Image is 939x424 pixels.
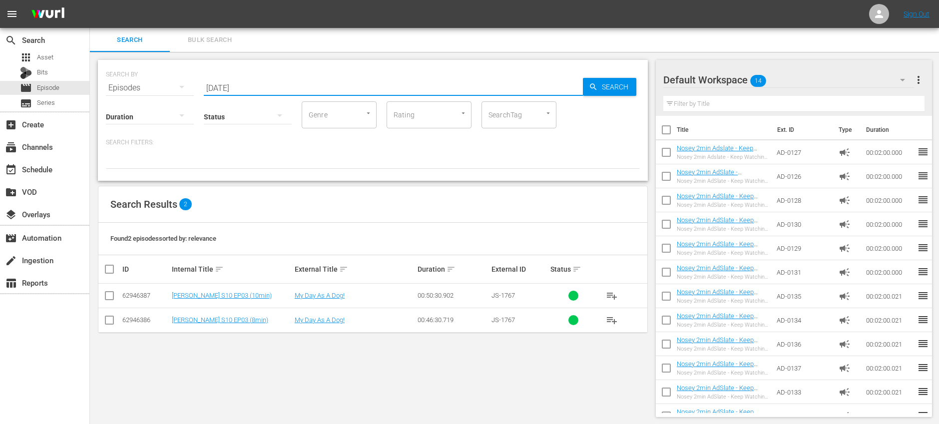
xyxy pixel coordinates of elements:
a: Nosey 2min AdSlate - Keep Watching - SW-18157, JS-0189 TEST non-Roku [677,264,765,287]
button: Open [459,108,468,118]
span: Search [5,34,17,46]
button: more_vert [913,68,925,92]
div: 00:50:30.902 [418,292,488,299]
td: AD-0135 [773,284,835,308]
div: 00:46:30.719 [418,316,488,324]
td: AD-0128 [773,188,835,212]
span: Channels [5,141,17,153]
button: playlist_add [600,308,624,332]
span: Ad [839,194,851,206]
span: Series [20,97,32,109]
span: reorder [917,290,929,302]
span: sort [215,265,224,274]
div: Internal Title [172,263,292,275]
a: Sign Out [904,10,930,18]
td: 00:02:00.000 [862,236,917,260]
td: AD-0134 [773,308,835,332]
div: 62946387 [122,292,169,299]
span: Ad [839,314,851,326]
a: Nosey 2min AdSlate - Keep Watching - Nosey_2min_AdSlate_SW-17115_MS-1736 - TEST non-Roku [677,360,758,398]
span: JS-1767 [491,292,515,299]
span: Episode [20,82,32,94]
span: Asset [20,51,32,63]
div: Nosey 2min AdSlate - Keep Watching - Nosey_2min_AdSlate_SW-17115_MS-1736 - TEST non-Roku [677,370,768,376]
img: ans4CAIJ8jUAAAAAAAAAAAAAAAAAAAAAAAAgQb4GAAAAAAAAAAAAAAAAAAAAAAAAJMjXAAAAAAAAAAAAAAAAAAAAAAAAgAT5G... [24,2,72,26]
th: Duration [860,116,920,144]
td: AD-0133 [773,380,835,404]
td: AD-0131 [773,260,835,284]
a: Nosey 2min AdSlate - Keep Watching - Nosey_2min_AdSlate_MS-1777_MS-1715 - TEST non-Roku [677,336,768,366]
span: Ad [839,170,851,182]
span: Search [96,34,164,46]
span: Create [5,119,17,131]
td: AD-0129 [773,236,835,260]
a: Nosey 2min Adslate - Keep Watching - JS-0196, SW-17157 TEST non-Roku [677,144,765,167]
div: Bits [20,67,32,79]
span: 14 [750,70,766,91]
span: Schedule [5,164,17,176]
span: reorder [917,314,929,326]
span: Ad [839,362,851,374]
a: Nosey 2min AdSlate - Keep Watching - Nosey_2min_ADSlate_JS-1795_MS-1736 - TEST non-Roku [677,288,768,318]
td: 00:02:00.021 [862,332,917,356]
td: 00:02:00.000 [862,212,917,236]
td: AD-0126 [773,164,835,188]
span: Bits [37,67,48,77]
td: 00:02:00.021 [862,356,917,380]
th: Title [677,116,771,144]
span: reorder [917,242,929,254]
a: Nosey 2min AdSlate - Keep Watching - Nosey_2min_AdSlate_JS-1797_MS-1708 - TEST non-Roku [677,312,768,342]
div: Nosey 2min AdSlate - Keep Watching - JS-1776 TEST non-Roku [677,178,768,184]
th: Type [833,116,860,144]
div: Duration [418,263,488,275]
div: Nosey 2min AdSlate - Keep Watching - Nosey_2min_AdSlate_MS-1777_MS-1715 - TEST non-Roku [677,346,768,352]
button: Open [543,108,553,118]
div: Nosey 2min AdSlate - Keep Watching - JS-1901 TEST non-Roku [677,250,768,256]
span: Found 2 episodes sorted by: relevance [110,235,216,242]
span: playlist_add [606,290,618,302]
button: Search [583,78,636,96]
div: External Title [295,263,415,275]
span: reorder [917,146,929,158]
span: Reports [5,277,17,289]
a: Nosey 2min AdSlate - Keep Watching - Nosey_2min_AdSlate_SW-17130_MS-1727 - TEST non-Roku [677,384,758,422]
a: My Day As A Dog! [295,316,345,324]
span: reorder [917,338,929,350]
span: Ad [839,218,851,230]
div: External ID [491,265,547,273]
a: Nosey 2min AdSlate - Keep Watching - JS-1901, SW-0632, JS-1906 TEST non-Roku [677,216,763,239]
span: Ad [839,338,851,350]
div: Nosey 2min AdSlate - Keep Watching - SW-18157, JS-0189 TEST non-Roku [677,274,768,280]
span: playlist_add [606,314,618,326]
span: Overlays [5,209,17,221]
span: JS-1767 [491,316,515,324]
div: Nosey 2min AdSlate - Keep Watching - Nosey_2min_ADSlate_JS-1795_MS-1736 - TEST non-Roku [677,298,768,304]
span: Asset [37,52,53,62]
span: Ad [839,266,851,278]
a: Nosey 2min AdSlate - KeepWatching - JS-1776 TEST non-Roku [677,168,764,191]
span: Ad [839,242,851,254]
td: 00:02:00.000 [862,164,917,188]
div: Status [550,263,597,275]
span: reorder [917,362,929,374]
td: AD-0130 [773,212,835,236]
span: reorder [917,410,929,422]
span: reorder [917,386,929,398]
span: menu [6,8,18,20]
td: AD-0137 [773,356,835,380]
div: ID [122,265,169,273]
span: Series [37,98,55,108]
td: AD-0136 [773,332,835,356]
td: AD-0127 [773,140,835,164]
span: Ad [839,410,851,422]
span: reorder [917,266,929,278]
td: 00:02:00.021 [862,380,917,404]
td: 00:02:00.000 [862,140,917,164]
div: Nosey 2min AdSlate - Keep Watching - JS-1855 TEST non-Roku [677,202,768,208]
td: 00:02:00.021 [862,284,917,308]
div: Nosey 2min AdSlate - Keep Watching - Nosey_2min_AdSlate_JS-1797_MS-1708 - TEST non-Roku [677,322,768,328]
span: Automation [5,232,17,244]
a: [PERSON_NAME] S10 EP03 (8min) [172,316,268,324]
th: Ext. ID [771,116,833,144]
span: reorder [917,194,929,206]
